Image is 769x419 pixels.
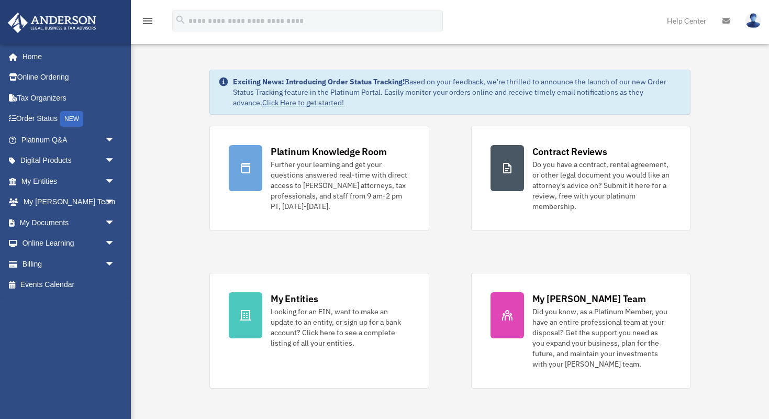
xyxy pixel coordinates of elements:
div: My Entities [271,292,318,305]
div: Platinum Knowledge Room [271,145,387,158]
a: My [PERSON_NAME] Team Did you know, as a Platinum Member, you have an entire professional team at... [471,273,691,389]
div: Looking for an EIN, want to make an update to an entity, or sign up for a bank account? Click her... [271,306,410,348]
a: My Entities Looking for an EIN, want to make an update to an entity, or sign up for a bank accoun... [209,273,429,389]
span: arrow_drop_down [105,233,126,255]
i: menu [141,15,154,27]
a: My Entitiesarrow_drop_down [7,171,131,192]
div: My [PERSON_NAME] Team [532,292,646,305]
a: Contract Reviews Do you have a contract, rental agreement, or other legal document you would like... [471,126,691,231]
div: Contract Reviews [532,145,607,158]
a: Platinum Knowledge Room Further your learning and get your questions answered real-time with dire... [209,126,429,231]
a: My [PERSON_NAME] Teamarrow_drop_down [7,192,131,213]
a: Online Ordering [7,67,131,88]
img: Anderson Advisors Platinum Portal [5,13,99,33]
div: Did you know, as a Platinum Member, you have an entire professional team at your disposal? Get th... [532,306,672,369]
a: Platinum Q&Aarrow_drop_down [7,129,131,150]
a: Home [7,46,126,67]
span: arrow_drop_down [105,192,126,213]
i: search [175,14,186,26]
a: Tax Organizers [7,87,131,108]
strong: Exciting News: Introducing Order Status Tracking! [233,77,405,86]
a: Click Here to get started! [262,98,344,107]
a: Digital Productsarrow_drop_down [7,150,131,171]
a: My Documentsarrow_drop_down [7,212,131,233]
span: arrow_drop_down [105,129,126,151]
div: Further your learning and get your questions answered real-time with direct access to [PERSON_NAM... [271,159,410,212]
div: NEW [60,111,83,127]
div: Do you have a contract, rental agreement, or other legal document you would like an attorney's ad... [532,159,672,212]
a: Billingarrow_drop_down [7,253,131,274]
span: arrow_drop_down [105,253,126,275]
a: Events Calendar [7,274,131,295]
a: Online Learningarrow_drop_down [7,233,131,254]
div: Based on your feedback, we're thrilled to announce the launch of our new Order Status Tracking fe... [233,76,682,108]
a: menu [141,18,154,27]
span: arrow_drop_down [105,171,126,192]
span: arrow_drop_down [105,150,126,172]
a: Order StatusNEW [7,108,131,130]
img: User Pic [745,13,761,28]
span: arrow_drop_down [105,212,126,234]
